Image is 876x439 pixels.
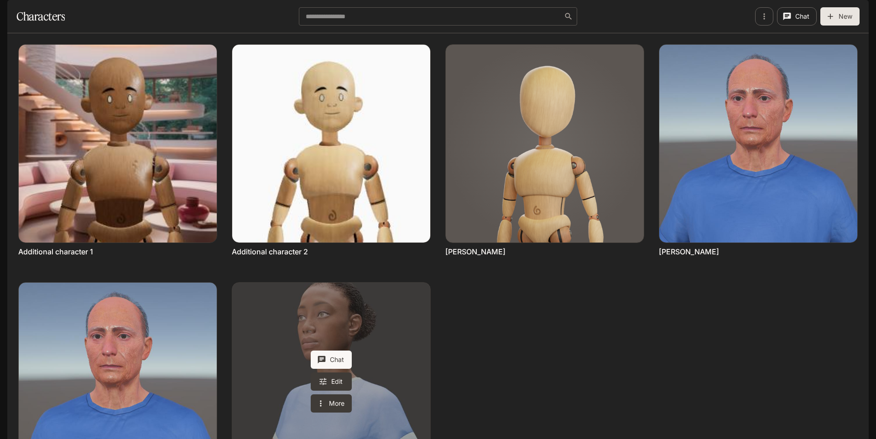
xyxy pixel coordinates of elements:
[446,45,644,243] img: James Test
[232,45,430,243] img: Additional character 2
[19,45,217,243] img: Additional character 1
[659,247,719,257] a: [PERSON_NAME]
[311,351,352,369] button: Chat with Monique Turner
[777,7,817,26] button: Chat
[311,394,352,413] button: More actions
[232,247,308,257] a: Additional character 2
[18,247,93,257] a: Additional character 1
[659,45,857,243] img: James Turner
[16,7,65,26] h1: Characters
[820,7,860,26] button: New
[311,372,352,391] a: Edit Monique Turner
[7,5,23,21] button: open drawer
[445,247,506,257] a: [PERSON_NAME]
